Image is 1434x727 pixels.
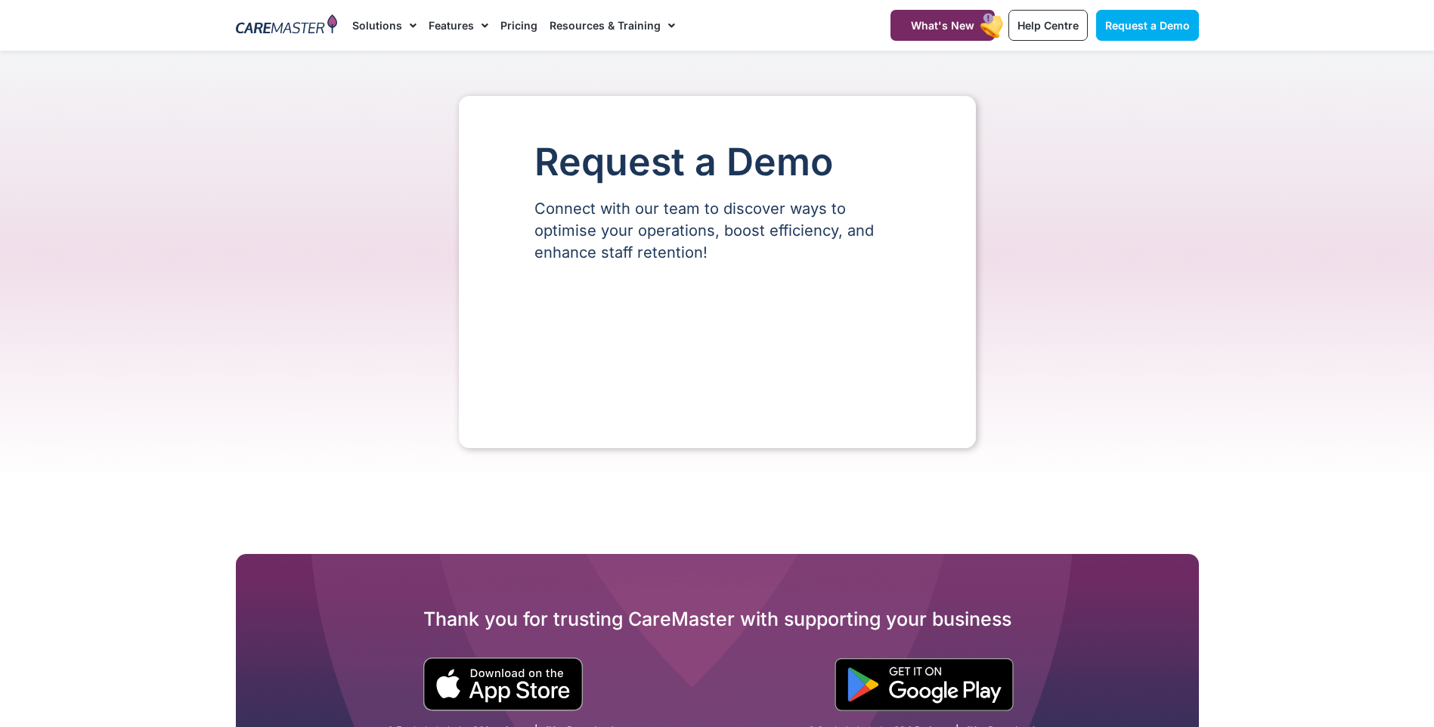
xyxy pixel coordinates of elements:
span: Request a Demo [1105,19,1190,32]
img: small black download on the apple app store button. [423,657,584,711]
iframe: Form 0 [534,289,900,403]
span: What's New [911,19,974,32]
a: What's New [890,10,995,41]
p: Connect with our team to discover ways to optimise your operations, boost efficiency, and enhance... [534,198,900,264]
a: Request a Demo [1096,10,1199,41]
img: "Get is on" Black Google play button. [835,658,1014,711]
h2: Thank you for trusting CareMaster with supporting your business [236,607,1199,631]
h1: Request a Demo [534,141,900,183]
span: Help Centre [1017,19,1079,32]
a: Help Centre [1008,10,1088,41]
img: CareMaster Logo [236,14,338,37]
